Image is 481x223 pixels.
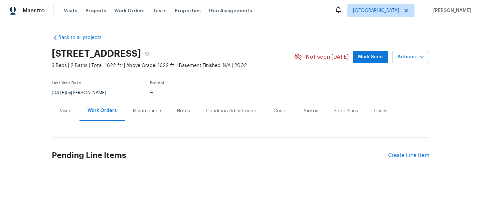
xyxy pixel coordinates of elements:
button: Mark Seen [353,51,388,63]
div: Floor Plans [334,108,358,114]
span: [GEOGRAPHIC_DATA] [353,7,399,14]
span: Visits [64,7,77,14]
span: Project [150,81,165,85]
span: Maestro [23,7,45,14]
span: Mark Seen [358,53,383,61]
h2: [STREET_ADDRESS] [52,50,141,57]
div: Work Orders [88,107,117,114]
span: Work Orders [114,7,145,14]
span: Last Visit Date [52,81,81,85]
span: Projects [86,7,106,14]
div: Visits [60,108,71,114]
div: by [PERSON_NAME] [52,89,114,97]
div: Condition Adjustments [206,108,258,114]
h2: Pending Line Items [52,140,388,171]
span: [PERSON_NAME] [431,7,471,14]
div: ... [150,89,278,94]
button: Copy Address [141,48,153,60]
span: Tasks [153,8,167,13]
div: Maintenance [133,108,161,114]
span: Not seen [DATE] [306,54,349,60]
span: Properties [175,7,201,14]
span: Actions [397,53,424,61]
div: Photos [303,108,318,114]
div: Create Line Item [388,152,429,159]
a: Back to all projects [52,34,116,41]
div: Costs [274,108,287,114]
div: Cases [374,108,387,114]
div: Notes [177,108,190,114]
span: Geo Assignments [209,7,252,14]
button: Actions [392,51,429,63]
span: 3 Beds | 2 Baths | Total: 1622 ft² | Above Grade: 1622 ft² | Basement Finished: N/A | 2002 [52,62,294,69]
span: [DATE] [52,91,66,95]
